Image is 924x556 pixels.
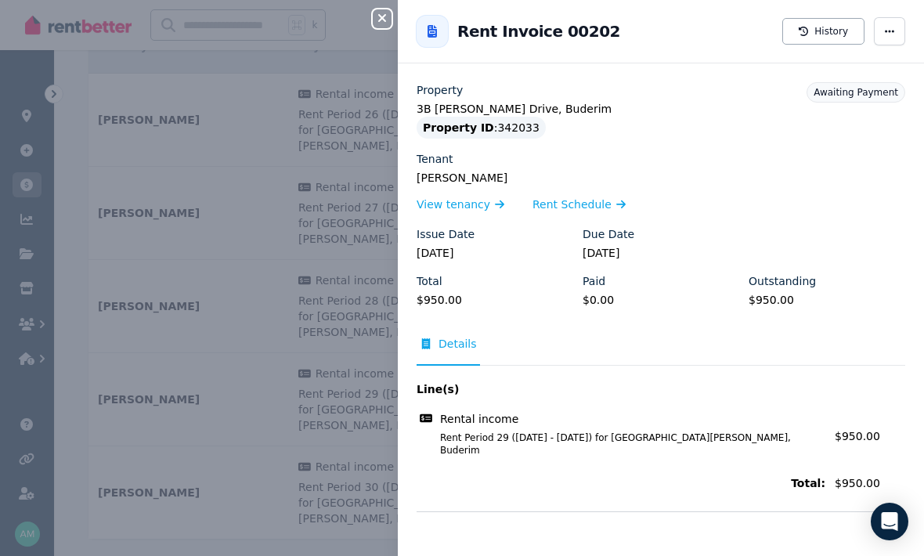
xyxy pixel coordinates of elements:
span: Property ID [423,120,494,135]
legend: [DATE] [417,245,573,261]
span: Rental income [440,411,518,427]
legend: 3B [PERSON_NAME] Drive, Buderim [417,101,905,117]
legend: $0.00 [583,292,739,308]
span: View tenancy [417,197,490,212]
label: Tenant [417,151,453,167]
nav: Tabs [417,336,905,366]
label: Paid [583,273,605,289]
label: Due Date [583,226,634,242]
span: $950.00 [835,430,880,442]
a: View tenancy [417,197,504,212]
legend: [DATE] [583,245,739,261]
label: Outstanding [749,273,816,289]
legend: $950.00 [417,292,573,308]
a: Rent Schedule [532,197,626,212]
span: Rent Period 29 ([DATE] - [DATE]) for [GEOGRAPHIC_DATA][PERSON_NAME], Buderim [421,431,825,457]
div: : 342033 [417,117,546,139]
label: Property [417,82,463,98]
span: Details [439,336,477,352]
span: $950.00 [835,475,905,491]
div: Open Intercom Messenger [871,503,908,540]
h2: Rent Invoice 00202 [457,20,620,42]
span: Rent Schedule [532,197,612,212]
label: Total [417,273,442,289]
label: Issue Date [417,226,475,242]
button: History [782,18,864,45]
span: Line(s) [417,381,825,397]
span: Total: [417,475,825,491]
legend: [PERSON_NAME] [417,170,905,186]
legend: $950.00 [749,292,905,308]
span: Awaiting Payment [814,87,898,98]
